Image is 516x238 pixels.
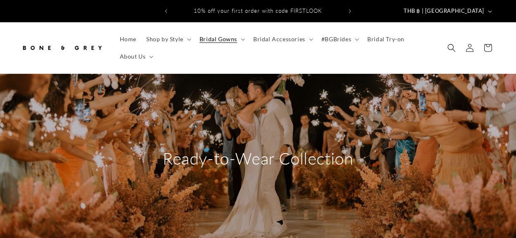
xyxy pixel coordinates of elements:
span: THB ฿ | [GEOGRAPHIC_DATA] [404,7,484,15]
a: Bridal Try-on [362,31,409,48]
img: Bone and Grey Bridal [21,39,103,57]
span: Bridal Accessories [253,35,305,43]
button: Next announcement [341,3,359,19]
a: Bone and Grey Bridal [18,35,107,60]
summary: Bridal Gowns [195,31,248,48]
button: THB ฿ | [GEOGRAPHIC_DATA] [399,3,495,19]
span: Home [120,35,136,43]
summary: Bridal Accessories [248,31,316,48]
button: Previous announcement [157,3,175,19]
summary: #BGBrides [316,31,362,48]
h2: Ready-to-Wear Collection [163,148,353,169]
span: 10% off your first order with code FIRSTLOOK [194,7,322,14]
span: Bridal Try-on [367,35,404,43]
summary: About Us [115,48,157,65]
span: Shop by Style [146,35,183,43]
span: Bridal Gowns [200,35,237,43]
a: Home [115,31,141,48]
span: About Us [120,53,146,60]
span: #BGBrides [321,35,351,43]
summary: Search [442,39,461,57]
summary: Shop by Style [141,31,195,48]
